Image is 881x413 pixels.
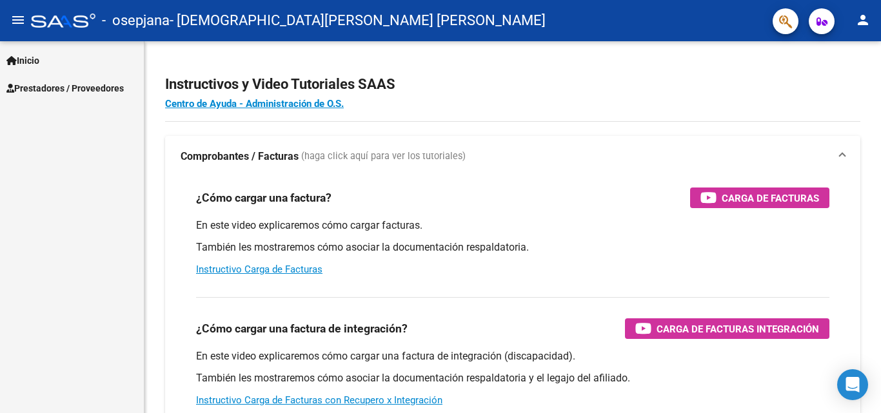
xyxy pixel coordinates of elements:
[6,53,39,68] span: Inicio
[6,81,124,95] span: Prestadores / Proveedores
[196,264,322,275] a: Instructivo Carga de Facturas
[165,98,344,110] a: Centro de Ayuda - Administración de O.S.
[102,6,170,35] span: - osepjana
[196,320,408,338] h3: ¿Cómo cargar una factura de integración?
[301,149,466,164] span: (haga click aquí para ver los tutoriales)
[837,369,868,400] div: Open Intercom Messenger
[196,218,829,233] p: En este video explicaremos cómo cargar facturas.
[657,321,819,337] span: Carga de Facturas Integración
[10,12,26,28] mat-icon: menu
[165,72,860,97] h2: Instructivos y Video Tutoriales SAAS
[165,136,860,177] mat-expansion-panel-header: Comprobantes / Facturas (haga click aquí para ver los tutoriales)
[196,349,829,363] p: En este video explicaremos cómo cargar una factura de integración (discapacidad).
[196,371,829,385] p: También les mostraremos cómo asociar la documentación respaldatoria y el legajo del afiliado.
[722,190,819,206] span: Carga de Facturas
[170,6,546,35] span: - [DEMOGRAPHIC_DATA][PERSON_NAME] [PERSON_NAME]
[181,149,299,164] strong: Comprobantes / Facturas
[196,240,829,255] p: También les mostraremos cómo asociar la documentación respaldatoria.
[196,394,442,406] a: Instructivo Carga de Facturas con Recupero x Integración
[690,187,829,208] button: Carga de Facturas
[855,12,871,28] mat-icon: person
[625,318,829,339] button: Carga de Facturas Integración
[196,189,332,207] h3: ¿Cómo cargar una factura?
